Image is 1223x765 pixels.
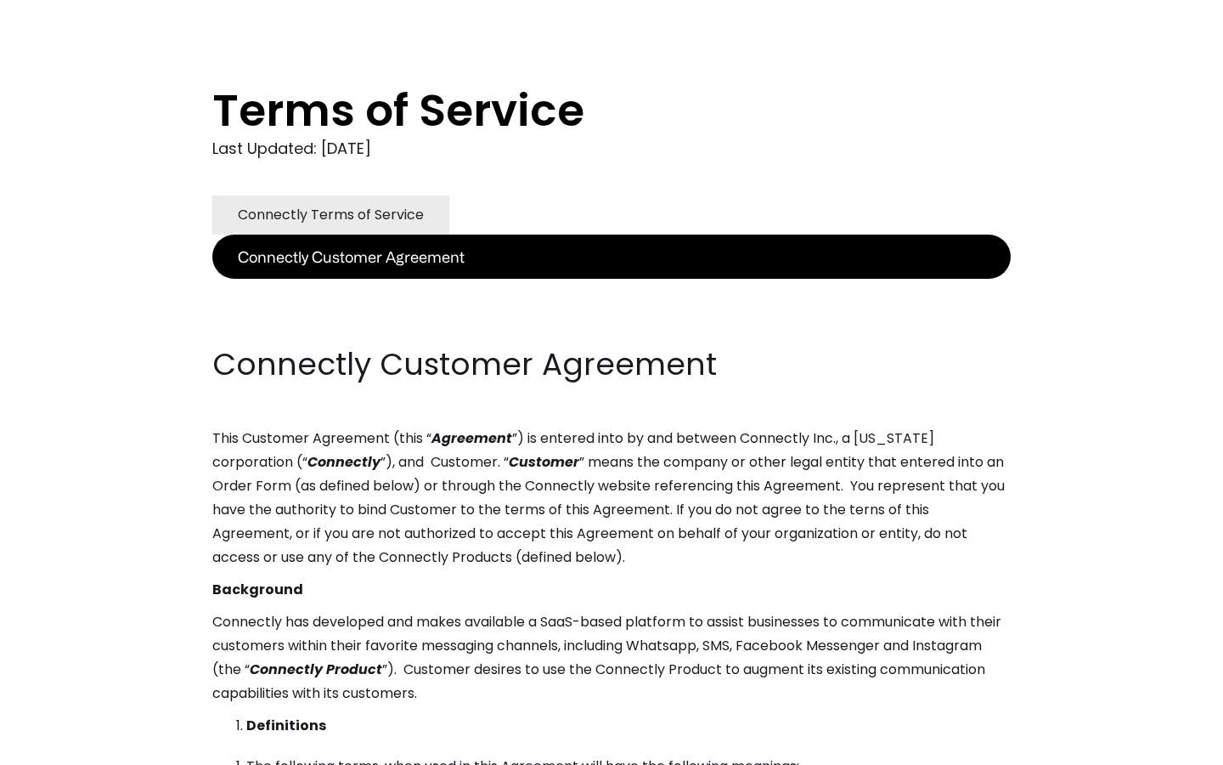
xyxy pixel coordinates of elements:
[212,279,1011,303] p: ‍
[212,85,943,136] h1: Terms of Service
[212,580,303,599] strong: Background
[212,311,1011,335] p: ‍
[307,452,380,472] em: Connectly
[212,610,1011,705] p: Connectly has developed and makes available a SaaS-based platform to assist businesses to communi...
[212,343,1011,386] h2: Connectly Customer Agreement
[509,452,579,472] em: Customer
[246,716,326,735] strong: Definitions
[34,735,102,759] ul: Language list
[431,428,512,448] em: Agreement
[250,660,382,679] em: Connectly Product
[17,734,102,759] aside: Language selected: English
[238,203,424,227] div: Connectly Terms of Service
[212,427,1011,569] p: This Customer Agreement (this “ ”) is entered into by and between Connectly Inc., a [US_STATE] co...
[212,136,1011,161] div: Last Updated: [DATE]
[238,245,465,269] div: Connectly Customer Agreement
